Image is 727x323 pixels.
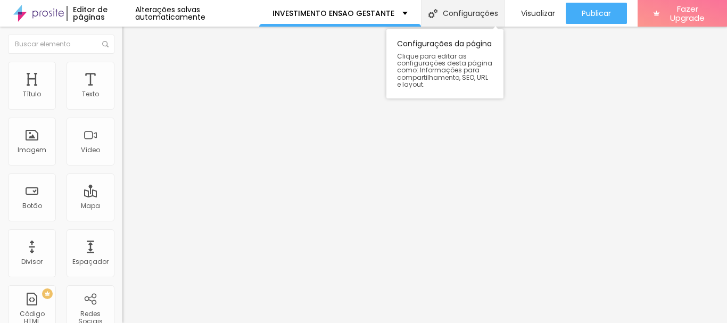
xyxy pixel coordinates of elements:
div: Editor de páginas [67,6,135,21]
div: Espaçador [72,258,109,266]
button: Visualizar [505,3,566,24]
iframe: Editor [122,27,727,323]
span: Clique para editar as configurações desta página como: Informações para compartilhamento, SEO, UR... [397,53,493,88]
div: Configurações da página [386,29,503,98]
div: Botão [22,202,42,210]
div: Texto [82,90,99,98]
span: Fazer Upgrade [664,4,711,23]
img: Icone [428,9,437,18]
input: Buscar elemento [8,35,114,54]
div: Título [23,90,41,98]
span: Publicar [582,9,611,18]
img: Icone [102,41,109,47]
span: Visualizar [521,9,555,18]
button: Publicar [566,3,627,24]
div: Mapa [81,202,100,210]
p: INVESTIMENTO ENSAO GESTANTE [272,10,394,17]
div: Vídeo [81,146,100,154]
div: Imagem [18,146,46,154]
div: Alterações salvas automaticamente [135,6,259,21]
div: Divisor [21,258,43,266]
